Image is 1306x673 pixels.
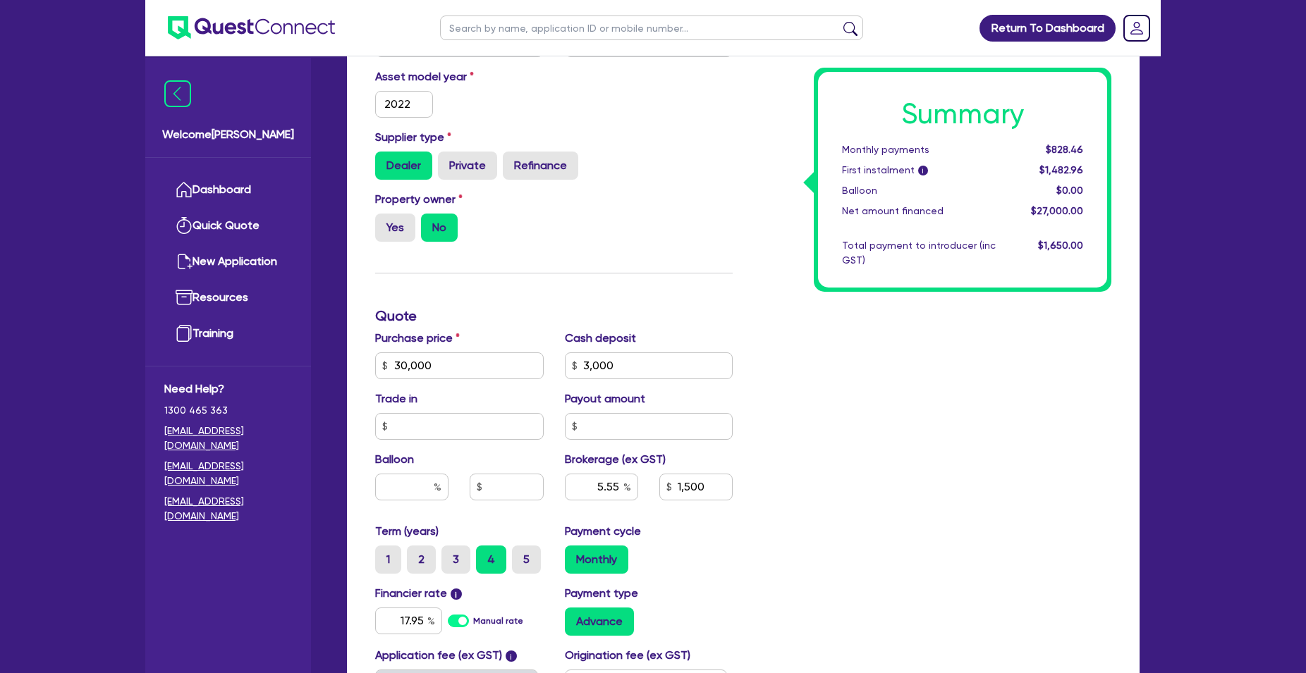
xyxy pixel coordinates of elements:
[831,183,1006,198] div: Balloon
[451,588,462,600] span: i
[565,330,636,347] label: Cash deposit
[176,289,193,306] img: resources
[503,152,578,180] label: Refinance
[176,253,193,270] img: new-application
[375,129,451,146] label: Supplier type
[164,381,292,397] span: Need Help?
[375,307,733,324] h3: Quote
[476,545,506,574] label: 4
[162,126,294,143] span: Welcome [PERSON_NAME]
[407,545,436,574] label: 2
[473,615,523,627] label: Manual rate
[918,166,928,176] span: i
[842,97,1083,131] h1: Summary
[506,650,517,662] span: i
[565,523,641,540] label: Payment cycle
[164,459,292,488] a: [EMAIL_ADDRESS][DOMAIN_NAME]
[164,208,292,244] a: Quick Quote
[441,545,470,574] label: 3
[164,316,292,352] a: Training
[365,68,554,85] label: Asset model year
[164,244,292,280] a: New Application
[512,545,541,574] label: 5
[375,585,462,602] label: Financier rate
[176,325,193,342] img: training
[565,607,634,636] label: Advance
[164,172,292,208] a: Dashboard
[565,451,666,468] label: Brokerage (ex GST)
[565,647,690,664] label: Origination fee (ex GST)
[375,152,432,180] label: Dealer
[164,424,292,453] a: [EMAIL_ADDRESS][DOMAIN_NAME]
[375,647,502,664] label: Application fee (ex GST)
[438,152,497,180] label: Private
[440,16,863,40] input: Search by name, application ID or mobile number...
[831,142,1006,157] div: Monthly payments
[565,390,645,407] label: Payout amount
[176,217,193,234] img: quick-quote
[164,494,292,524] a: [EMAIL_ADDRESS][DOMAIN_NAME]
[1039,164,1083,175] span: $1,482.96
[375,330,460,347] label: Purchase price
[1038,240,1083,251] span: $1,650.00
[979,15,1116,42] a: Return To Dashboard
[565,585,638,602] label: Payment type
[565,545,628,574] label: Monthly
[1031,205,1083,216] span: $27,000.00
[1118,10,1155,47] a: Dropdown toggle
[421,214,458,242] label: No
[831,163,1006,178] div: First instalment
[1046,144,1083,155] span: $828.46
[164,80,191,107] img: icon-menu-close
[1056,185,1083,196] span: $0.00
[375,451,414,468] label: Balloon
[831,238,1006,268] div: Total payment to introducer (inc GST)
[164,280,292,316] a: Resources
[168,16,335,39] img: quest-connect-logo-blue
[375,545,401,574] label: 1
[164,403,292,418] span: 1300 465 363
[375,390,417,407] label: Trade in
[375,523,439,540] label: Term (years)
[831,204,1006,218] div: Net amount financed
[375,191,463,208] label: Property owner
[375,214,415,242] label: Yes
